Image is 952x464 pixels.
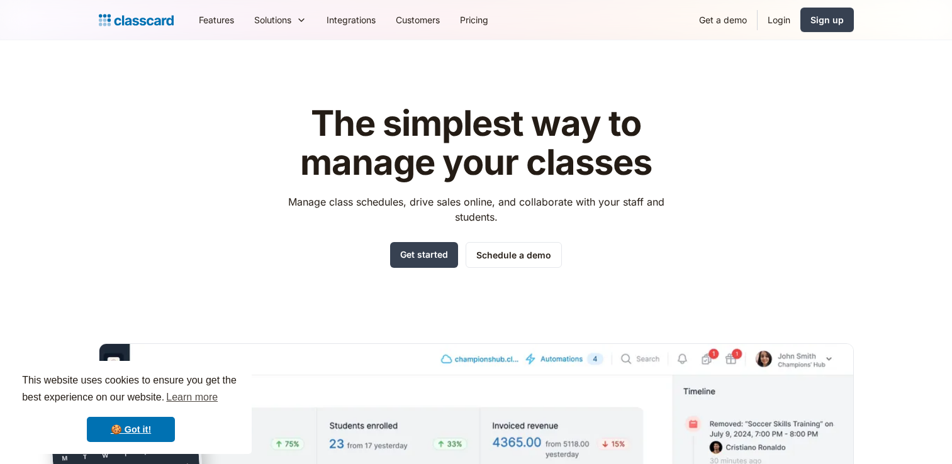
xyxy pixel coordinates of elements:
[276,194,676,224] p: Manage class schedules, drive sales online, and collaborate with your staff and students.
[10,361,252,454] div: cookieconsent
[450,6,498,34] a: Pricing
[386,6,450,34] a: Customers
[276,104,676,182] h1: The simplest way to manage your classes
[244,6,316,34] div: Solutions
[466,242,562,268] a: Schedule a demo
[316,6,386,34] a: Integrations
[810,13,844,26] div: Sign up
[22,373,240,407] span: This website uses cookies to ensure you get the best experience on our website.
[390,242,458,268] a: Get started
[87,417,175,442] a: dismiss cookie message
[254,13,291,26] div: Solutions
[758,6,800,34] a: Login
[800,8,854,32] a: Sign up
[164,388,220,407] a: learn more about cookies
[99,11,174,29] a: home
[689,6,757,34] a: Get a demo
[189,6,244,34] a: Features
